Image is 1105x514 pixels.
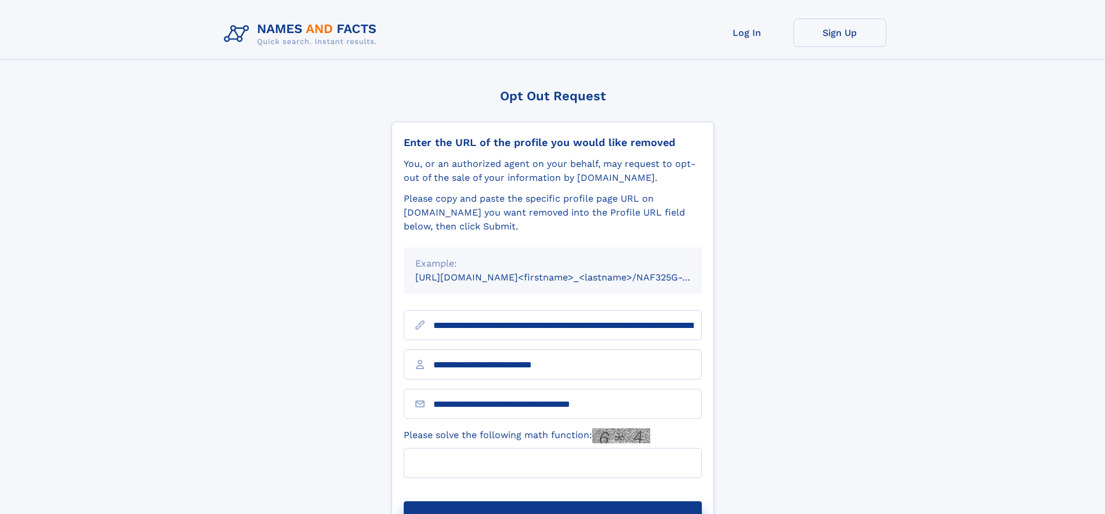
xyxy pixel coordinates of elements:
a: Log In [701,19,794,47]
img: Logo Names and Facts [219,19,386,50]
div: Enter the URL of the profile you would like removed [404,136,702,149]
a: Sign Up [794,19,886,47]
small: [URL][DOMAIN_NAME]<firstname>_<lastname>/NAF325G-xxxxxxxx [415,272,724,283]
div: Example: [415,257,690,271]
div: You, or an authorized agent on your behalf, may request to opt-out of the sale of your informatio... [404,157,702,185]
div: Opt Out Request [392,89,714,103]
label: Please solve the following math function: [404,428,650,443]
div: Please copy and paste the specific profile page URL on [DOMAIN_NAME] you want removed into the Pr... [404,192,702,234]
